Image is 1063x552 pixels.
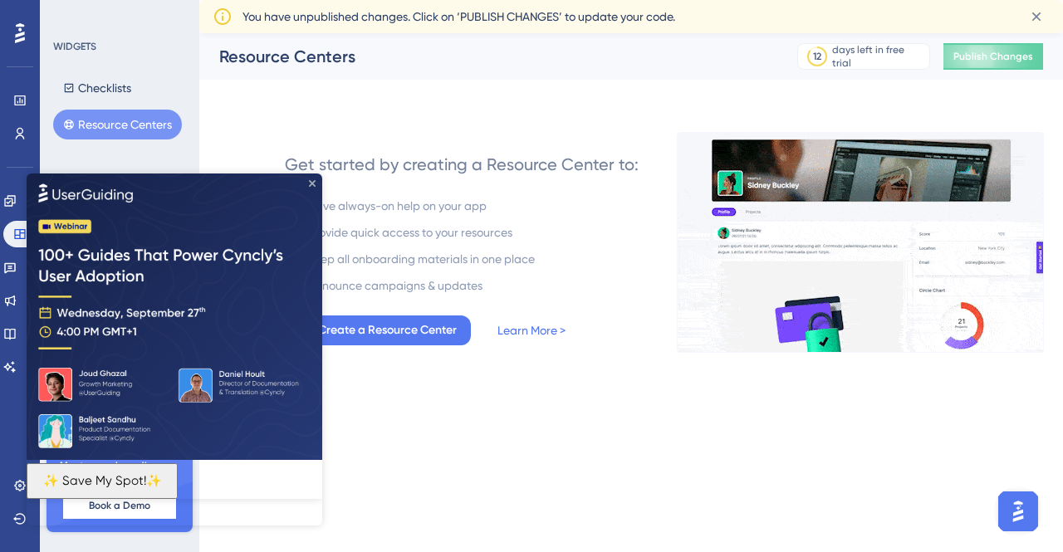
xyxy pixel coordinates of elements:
[242,7,675,27] span: You have unpublished changes. Click on ‘PUBLISH CHANGES’ to update your code.
[285,315,471,345] button: Create a Resource Center
[677,132,1044,353] img: 0356d1974f90e2cc51a660023af54dec.gif
[53,110,182,139] button: Resource Centers
[53,40,96,53] div: WIDGETS
[308,276,483,296] div: Announce campaigns & updates
[813,50,821,63] div: 12
[282,7,289,13] div: Close Preview
[953,50,1033,63] span: Publish Changes
[943,43,1043,70] button: Publish Changes
[318,320,457,340] span: Create a Resource Center
[308,196,487,216] div: Have always-on help on your app
[832,43,924,70] div: days left in free trial
[308,249,535,269] div: Keep all onboarding materials in one place
[497,320,566,340] a: Learn More >
[993,486,1043,536] iframe: UserGuiding AI Assistant Launcher
[219,45,756,68] div: Resource Centers
[53,73,141,103] button: Checklists
[285,153,639,176] div: Get started by creating a Resource Center to:
[308,222,512,242] div: Provide quick access to your resources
